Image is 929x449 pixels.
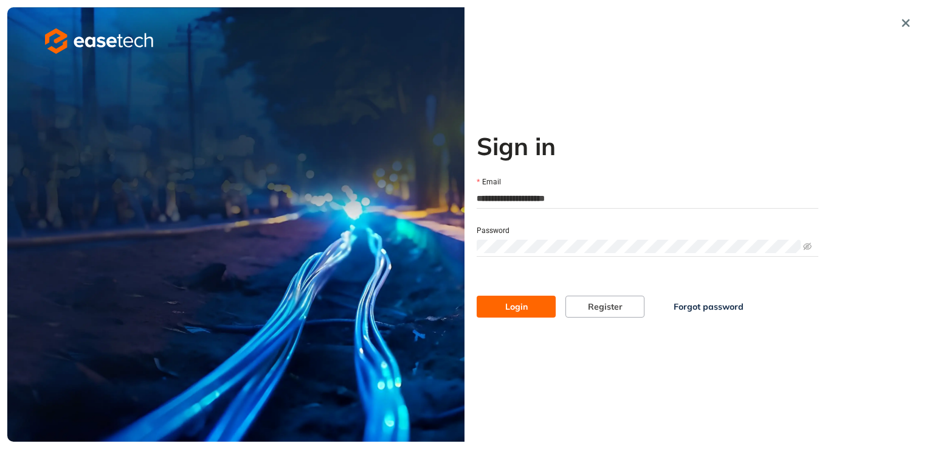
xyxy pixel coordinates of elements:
[477,296,556,318] button: Login
[7,7,464,442] img: cover image
[477,189,818,207] input: Email
[477,176,501,188] label: Email
[588,300,623,313] span: Register
[505,300,528,313] span: Login
[803,242,812,251] span: eye-invisible
[565,296,644,318] button: Register
[477,131,818,161] h2: Sign in
[674,300,744,313] span: Forgot password
[477,225,509,237] label: Password
[654,296,763,318] button: Forgot password
[477,240,801,253] input: Password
